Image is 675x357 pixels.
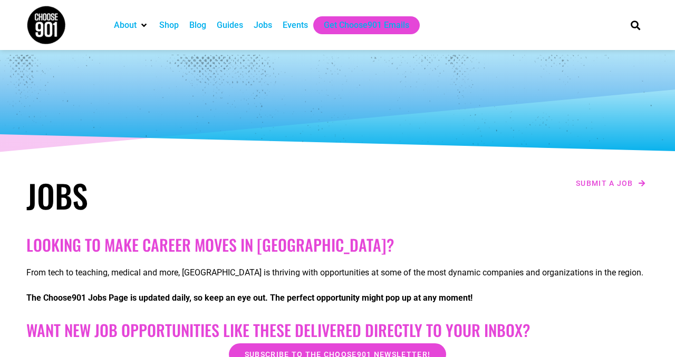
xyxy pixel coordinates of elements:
a: Blog [189,19,206,32]
a: Guides [217,19,243,32]
a: About [114,19,137,32]
div: About [109,16,154,34]
span: Submit a job [576,180,633,187]
h1: Jobs [26,176,332,214]
div: Search [627,16,644,34]
h2: Want New Job Opportunities like these Delivered Directly to your Inbox? [26,321,649,340]
a: Get Choose901 Emails [324,19,409,32]
h2: Looking to make career moves in [GEOGRAPHIC_DATA]? [26,235,649,254]
nav: Main nav [109,16,613,34]
a: Events [283,19,308,32]
strong: The Choose901 Jobs Page is updated daily, so keep an eye out. The perfect opportunity might pop u... [26,293,472,303]
a: Submit a job [573,176,649,190]
p: From tech to teaching, medical and more, [GEOGRAPHIC_DATA] is thriving with opportunities at some... [26,266,649,279]
a: Jobs [254,19,272,32]
a: Shop [159,19,179,32]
